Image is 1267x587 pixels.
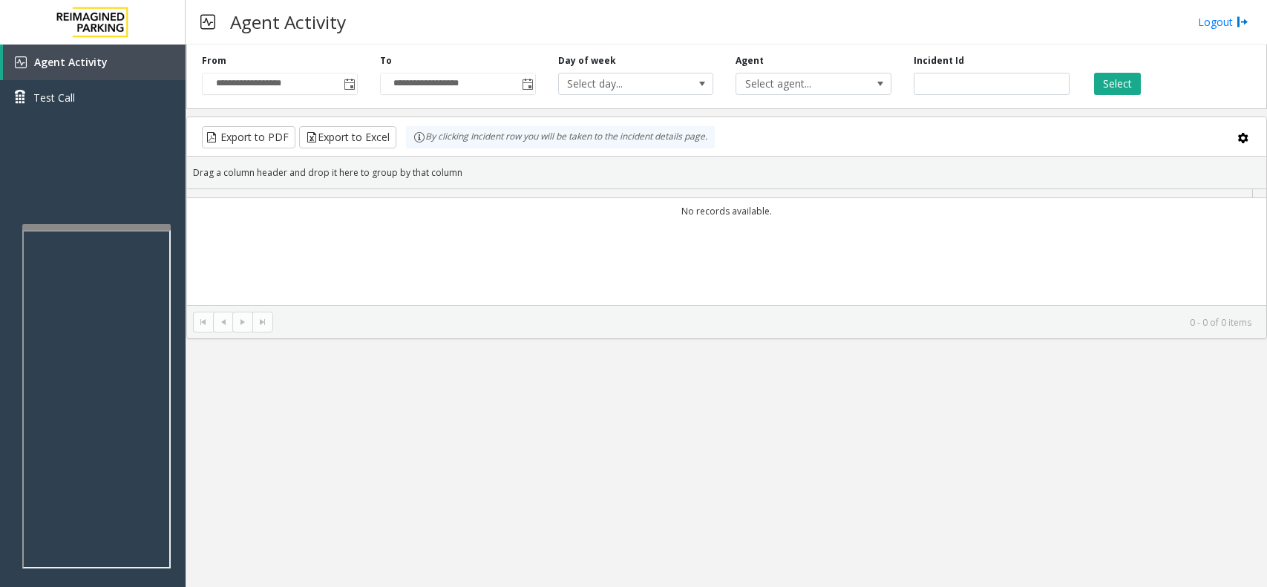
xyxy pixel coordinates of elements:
[1094,73,1141,95] button: Select
[223,4,353,40] h3: Agent Activity
[736,73,860,94] span: Select agent...
[380,54,392,68] label: To
[200,4,215,40] img: pageIcon
[406,126,715,148] div: By clicking Incident row you will be taken to the incident details page.
[736,54,764,68] label: Agent
[34,55,108,69] span: Agent Activity
[558,54,616,68] label: Day of week
[15,56,27,68] img: 'icon'
[282,316,1251,329] kendo-pager-info: 0 - 0 of 0 items
[299,126,396,148] button: Export to Excel
[187,160,1266,186] div: Drag a column header and drop it here to group by that column
[519,73,535,94] span: Toggle popup
[1198,14,1248,30] a: Logout
[413,131,425,143] img: infoIcon.svg
[914,54,964,68] label: Incident Id
[1237,14,1248,30] img: logout
[736,73,891,95] span: NO DATA FOUND
[187,189,1266,305] div: Data table
[202,54,226,68] label: From
[33,90,75,105] span: Test Call
[559,73,682,94] span: Select day...
[341,73,357,94] span: Toggle popup
[3,45,186,80] a: Agent Activity
[187,198,1266,224] td: No records available.
[202,126,295,148] button: Export to PDF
